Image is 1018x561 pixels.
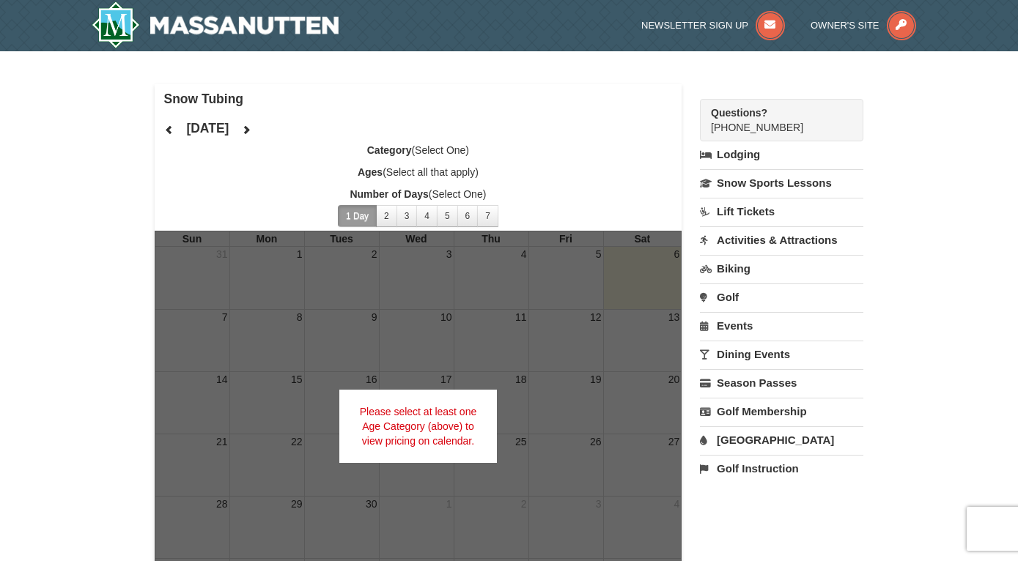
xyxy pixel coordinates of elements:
[477,205,498,227] button: 7
[155,165,682,179] label: (Select all that apply)
[339,390,498,463] div: Please select at least one Age Category (above) to view pricing on calendar.
[700,198,863,225] a: Lift Tickets
[641,20,785,31] a: Newsletter Sign Up
[700,398,863,425] a: Golf Membership
[155,187,682,201] label: (Select One)
[811,20,916,31] a: Owner's Site
[338,205,377,227] button: 1 Day
[641,20,748,31] span: Newsletter Sign Up
[92,1,339,48] img: Massanutten Resort Logo
[367,144,412,156] strong: Category
[350,188,428,200] strong: Number of Days
[700,312,863,339] a: Events
[376,205,397,227] button: 2
[811,20,879,31] span: Owner's Site
[164,92,682,106] h4: Snow Tubing
[186,121,229,135] h4: [DATE]
[457,205,479,227] button: 6
[700,426,863,453] a: [GEOGRAPHIC_DATA]
[155,143,682,157] label: (Select One)
[711,105,837,133] span: [PHONE_NUMBER]
[700,141,863,168] a: Lodging
[437,205,458,227] button: 5
[396,205,418,227] button: 3
[700,283,863,311] a: Golf
[700,369,863,396] a: Season Passes
[700,455,863,482] a: Golf Instruction
[700,226,863,253] a: Activities & Attractions
[92,1,339,48] a: Massanutten Resort
[700,255,863,282] a: Biking
[358,166,383,178] strong: Ages
[700,169,863,196] a: Snow Sports Lessons
[711,107,767,119] strong: Questions?
[700,341,863,368] a: Dining Events
[416,205,438,227] button: 4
